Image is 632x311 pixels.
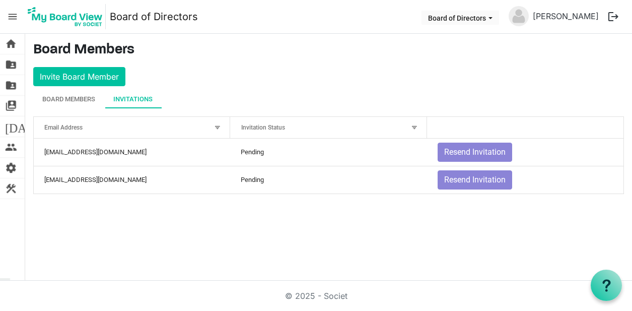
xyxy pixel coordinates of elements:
[33,90,624,108] div: tab-header
[230,166,427,194] td: Pending column header Invitation Status
[5,34,17,54] span: home
[25,4,106,29] img: My Board View Logo
[5,96,17,116] span: switch_account
[110,7,198,27] a: Board of Directors
[34,139,230,166] td: hmm043@gmail.com column header Email Address
[509,6,529,26] img: no-profile-picture.svg
[230,139,427,166] td: Pending column header Invitation Status
[33,67,125,86] button: Invite Board Member
[113,94,153,104] div: Invitations
[241,124,285,131] span: Invitation Status
[438,143,512,162] button: Resend Invitation
[5,178,17,199] span: construction
[42,94,95,104] div: Board Members
[285,291,347,301] a: © 2025 - Societ
[5,158,17,178] span: settings
[5,75,17,95] span: folder_shared
[5,116,44,137] span: [DATE]
[3,7,22,26] span: menu
[438,170,512,190] button: Resend Invitation
[422,11,499,25] button: Board of Directors dropdownbutton
[33,42,624,59] h3: Board Members
[25,4,110,29] a: My Board View Logo
[44,124,83,131] span: Email Address
[529,6,603,26] a: [PERSON_NAME]
[5,137,17,157] span: people
[603,6,624,27] button: logout
[427,166,623,194] td: Resend Invitation is template cell column header
[427,139,623,166] td: Resend Invitation is template cell column header
[5,54,17,75] span: folder_shared
[34,166,230,194] td: hmwestenhaver@gmail.com column header Email Address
